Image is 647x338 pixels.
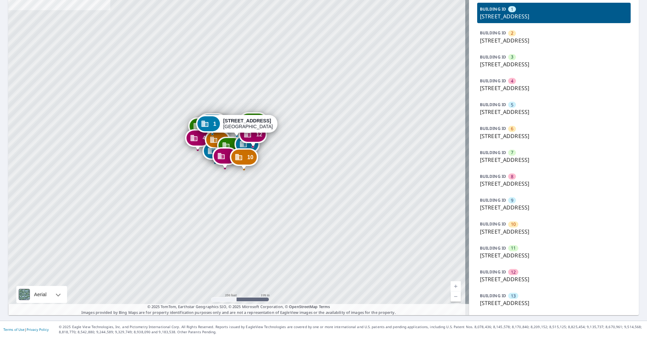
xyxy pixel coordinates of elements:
[3,327,25,332] a: Terms of Use
[511,221,516,227] span: 10
[223,118,271,123] strong: [STREET_ADDRESS]
[480,36,628,45] p: [STREET_ADDRESS]
[480,12,628,20] p: [STREET_ADDRESS]
[239,112,268,133] div: Dropped pin, building 11, Commercial property, 15228 W Colonial Dr Winter Garden, FL 34787
[480,180,628,188] p: [STREET_ADDRESS]
[480,78,506,84] p: BUILDING ID
[451,291,461,302] a: Current Level 17, Zoom Out
[480,156,628,164] p: [STREET_ADDRESS]
[480,125,506,131] p: BUILDING ID
[8,304,469,315] p: Images provided by Bing Maps are for property identification purposes only and are not a represen...
[480,221,506,227] p: BUILDING ID
[16,286,67,303] div: Aerial
[480,173,506,179] p: BUILDING ID
[511,54,513,60] span: 3
[511,125,513,132] span: 6
[511,293,516,299] span: 13
[147,304,330,310] span: © 2025 TomTom, Earthstar Geographics SIO, © 2025 Microsoft Corporation, ©
[289,304,318,309] a: OpenStreetMap
[256,132,262,137] span: 12
[480,275,628,283] p: [STREET_ADDRESS]
[230,148,258,169] div: Dropped pin, building 10, Commercial property, 15300 W Colonial Dr Winter Garden, FL 34787
[480,30,506,36] p: BUILDING ID
[223,118,273,130] div: [GEOGRAPHIC_DATA]
[185,129,210,150] div: Dropped pin, building 4, Commercial property, 15300 W Colonial Dr Winter Garden, FL 34787
[511,78,513,84] span: 4
[198,113,226,134] div: Dropped pin, building 13, Commercial property, 15300 W Colonial Dr Winter Garden, FL 34787
[511,197,513,204] span: 9
[480,293,506,299] p: BUILDING ID
[511,245,516,251] span: 11
[203,135,206,140] span: 4
[511,30,513,36] span: 2
[511,173,513,180] span: 8
[480,227,628,236] p: [STREET_ADDRESS]
[319,304,330,309] a: Terms
[480,269,506,275] p: BUILDING ID
[480,102,506,107] p: BUILDING ID
[27,327,49,332] a: Privacy Policy
[480,245,506,251] p: BUILDING ID
[511,269,516,275] span: 12
[511,149,513,156] span: 7
[213,121,216,126] span: 1
[511,6,513,13] span: 1
[480,132,628,140] p: [STREET_ADDRESS]
[480,203,628,212] p: [STREET_ADDRESS]
[480,54,506,60] p: BUILDING ID
[205,131,230,152] div: Dropped pin, building 6, Commercial property, 15300 W Colonial Dr Winter Garden, FL 34787
[59,324,644,335] p: © 2025 Eagle View Technologies, Inc. and Pictometry International Corp. All Rights Reserved. Repo...
[480,299,628,307] p: [STREET_ADDRESS]
[247,155,253,160] span: 10
[511,102,513,108] span: 5
[480,150,506,155] p: BUILDING ID
[451,281,461,291] a: Current Level 17, Zoom In
[480,251,628,259] p: [STREET_ADDRESS]
[480,60,628,68] p: [STREET_ADDRESS]
[188,117,213,138] div: Dropped pin, building 3, Commercial property, 15300 W Colonial Dr Winter Garden, FL 34787
[203,142,228,163] div: Dropped pin, building 5, Commercial property, 15345 Oak Apple Ct Winter Garden, FL 34787-6152
[217,137,242,158] div: Dropped pin, building 7, Commercial property, 15300 W Colonial Dr Winter Garden, FL 34787
[3,327,49,332] p: |
[480,6,506,12] p: BUILDING ID
[196,115,278,136] div: Dropped pin, building 1, Commercial property, 15300 W Colonial Dr Winter Garden, FL 34787
[234,135,260,156] div: Dropped pin, building 9, Commercial property, 15300 W Colonial Dr Winter Garden, FL 34787
[32,286,49,303] div: Aerial
[480,84,628,92] p: [STREET_ADDRESS]
[212,147,238,168] div: Dropped pin, building 8, Commercial property, 15339 Oak Apple Ct Winter Garden, FL 34787-6152
[239,125,267,147] div: Dropped pin, building 12, Commercial property, 15300 W Colonial Dr Winter Garden, FL 34787
[480,108,628,116] p: [STREET_ADDRESS]
[480,197,506,203] p: BUILDING ID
